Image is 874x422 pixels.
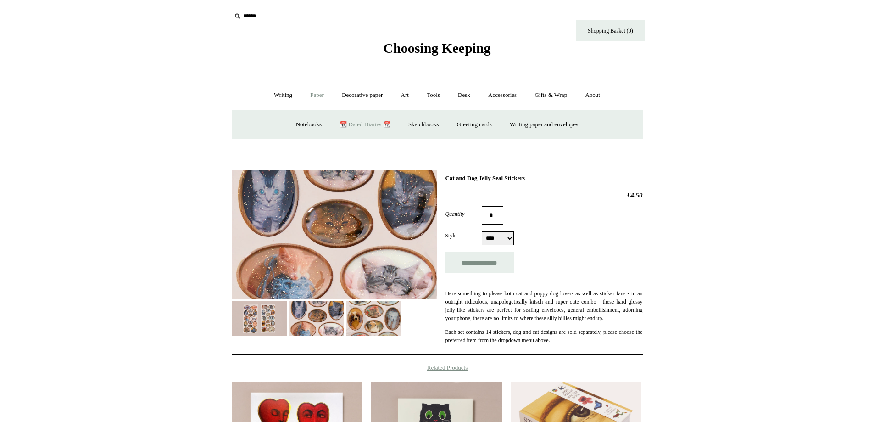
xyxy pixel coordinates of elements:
a: Desk [450,83,479,107]
a: Greeting cards [449,113,500,137]
a: Sketchbooks [400,113,447,137]
a: Paper [302,83,332,107]
h1: Cat and Dog Jelly Seal Stickers [445,174,642,182]
a: Gifts & Wrap [526,83,575,107]
p: Here something to please both cat and puppy dog lovers as well as sticker fans - in an outright r... [445,289,642,322]
img: Cat and Dog Jelly Seal Stickers [232,170,437,299]
p: Each set contains 14 stickers, dog and cat designs are sold separately, please choose the preferr... [445,328,642,344]
a: Notebooks [288,113,330,137]
h2: £4.50 [445,191,642,199]
a: Decorative paper [334,83,391,107]
img: Cat and Dog Jelly Seal Stickers [346,301,401,336]
a: Writing [266,83,301,107]
a: Shopping Basket (0) [576,20,645,41]
a: Art [393,83,417,107]
label: Quantity [445,210,482,218]
span: Choosing Keeping [383,40,490,56]
img: Cat and Dog Jelly Seal Stickers [232,301,287,336]
h4: Related Products [208,364,667,371]
label: Style [445,231,482,240]
a: 📆 Dated Diaries 📆 [331,113,398,137]
a: Writing paper and envelopes [501,113,586,137]
a: Accessories [480,83,525,107]
img: Cat and Dog Jelly Seal Stickers [289,301,344,336]
a: Tools [418,83,448,107]
a: Choosing Keeping [383,48,490,54]
a: About [577,83,608,107]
